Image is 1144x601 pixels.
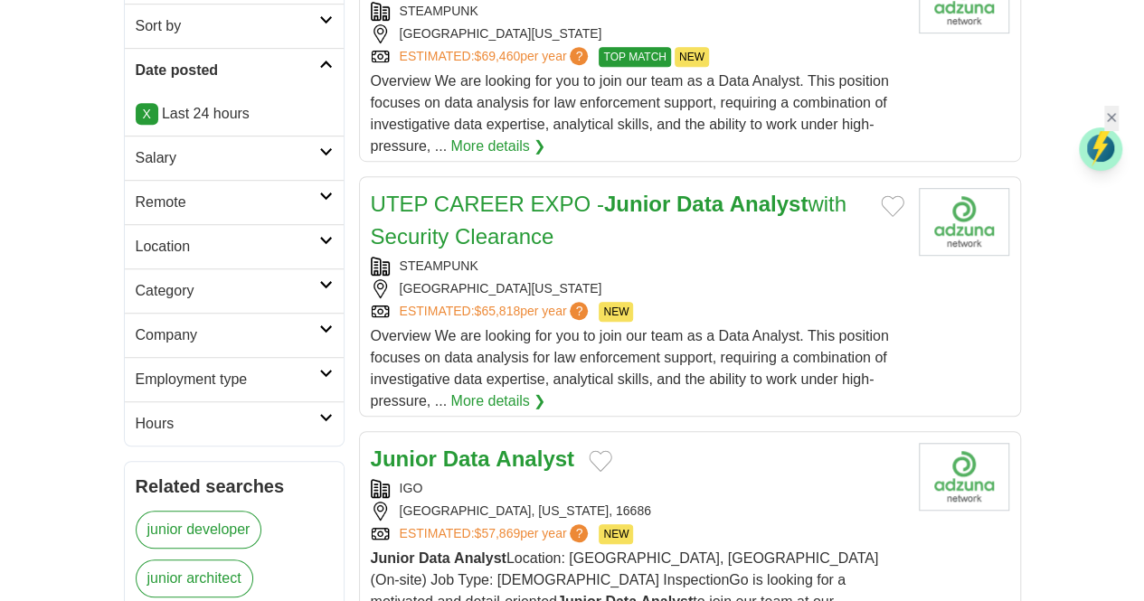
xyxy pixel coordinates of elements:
[136,103,158,125] a: X
[371,73,889,154] span: Overview We are looking for you to join our team as a Data Analyst. This position focuses on data...
[371,502,904,521] div: [GEOGRAPHIC_DATA], [US_STATE], 16686
[125,180,344,224] a: Remote
[125,136,344,180] a: Salary
[570,302,588,320] span: ?
[730,192,808,216] strong: Analyst
[419,550,450,566] strong: Data
[400,47,592,67] a: ESTIMATED:$69,460per year?
[589,450,612,472] button: Add to favorite jobs
[676,192,723,216] strong: Data
[136,147,319,169] h2: Salary
[371,257,904,276] div: STEAMPUNK
[450,390,545,412] a: More details ❯
[454,550,506,566] strong: Analyst
[474,526,520,540] span: $57,869
[881,195,904,217] button: Add to favorite jobs
[371,446,437,471] strong: Junior
[136,473,333,500] h2: Related searches
[371,479,904,498] div: IGO
[136,324,319,346] h2: Company
[570,524,588,542] span: ?
[371,328,889,408] span: Overview We are looking for you to join our team as a Data Analyst. This position focuses on data...
[136,236,319,258] h2: Location
[136,15,319,37] h2: Sort by
[136,559,253,597] a: junior architect
[136,369,319,390] h2: Employment type
[474,49,520,63] span: $69,460
[599,47,670,67] span: TOP MATCH
[136,103,333,125] p: Last 24 hours
[919,188,1009,256] img: Company logo
[599,524,633,544] span: NEW
[136,511,262,549] a: junior developer
[125,4,344,48] a: Sort by
[371,192,846,249] a: UTEP CAREER EXPO -Junior Data Analystwith Security Clearance
[599,302,633,322] span: NEW
[125,357,344,401] a: Employment type
[371,279,904,298] div: [GEOGRAPHIC_DATA][US_STATE]
[125,401,344,446] a: Hours
[371,24,904,43] div: [GEOGRAPHIC_DATA][US_STATE]
[400,524,592,544] a: ESTIMATED:$57,869per year?
[496,446,574,471] strong: Analyst
[450,136,545,157] a: More details ❯
[443,446,490,471] strong: Data
[371,2,904,21] div: STEAMPUNK
[919,443,1009,511] img: Company logo
[125,268,344,313] a: Category
[400,302,592,322] a: ESTIMATED:$65,818per year?
[136,192,319,213] h2: Remote
[675,47,709,67] span: NEW
[125,48,344,92] a: Date posted
[570,47,588,65] span: ?
[474,304,520,318] span: $65,818
[371,550,415,566] strong: Junior
[371,446,574,471] a: Junior Data Analyst
[136,413,319,435] h2: Hours
[604,192,670,216] strong: Junior
[125,224,344,268] a: Location
[125,313,344,357] a: Company
[136,60,319,81] h2: Date posted
[136,280,319,302] h2: Category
